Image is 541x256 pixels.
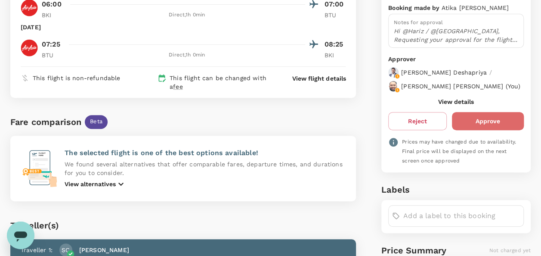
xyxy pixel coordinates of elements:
button: View alternatives [65,179,126,189]
p: Traveller 1 : [21,246,53,254]
div: Traveller(s) [10,219,356,232]
p: BTU [42,51,63,59]
p: Hi @Hariz / @[GEOGRAPHIC_DATA], Requesting your approval for the flight below: PRJ NO : 879061 CL... [394,27,518,44]
input: Add a label to this booking [403,209,520,223]
p: BKI [324,51,346,59]
p: This flight is non-refundable [33,74,120,82]
p: [PERSON_NAME] Deshapriya [401,68,487,77]
p: The selected flight is one of the best options available! [65,148,346,158]
div: Fare comparison [10,115,81,129]
p: SC [62,246,70,254]
p: We found several alternatives that offer comparable fares, departure times, and durations for you... [65,160,346,177]
p: 08:25 [324,39,346,50]
div: Direct , 1h 0min [68,11,305,19]
h6: Labels [381,183,531,197]
button: Reject [388,112,447,130]
p: [DATE] [21,23,41,31]
div: Direct , 1h 0min [68,51,305,59]
p: View alternatives [65,180,116,188]
button: View details [438,98,474,105]
img: AK [21,39,38,56]
p: [PERSON_NAME] [79,246,129,254]
span: Notes for approval [394,19,443,25]
p: Atika [PERSON_NAME] [441,3,509,12]
p: BKI [42,11,63,19]
iframe: Button to launch messaging window [7,222,34,249]
span: Prices may have changed due to availability. Final price will be displayed on the next screen onc... [402,139,516,164]
p: BTU [324,11,346,19]
p: 07:25 [42,39,60,50]
p: [PERSON_NAME] [PERSON_NAME] ( You ) [401,82,520,91]
button: Approve [452,112,524,130]
button: View flight details [292,74,346,83]
p: This flight can be changed with a [170,74,277,91]
span: Not charged yet [489,247,531,253]
p: / [489,68,492,77]
img: avatar-67a5bcb800f47.png [388,67,399,78]
span: Beta [85,118,108,126]
p: Booking made by [388,3,441,12]
p: Approver [388,55,524,64]
span: fee [173,83,182,90]
img: avatar-67b4218f54620.jpeg [388,81,399,91]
